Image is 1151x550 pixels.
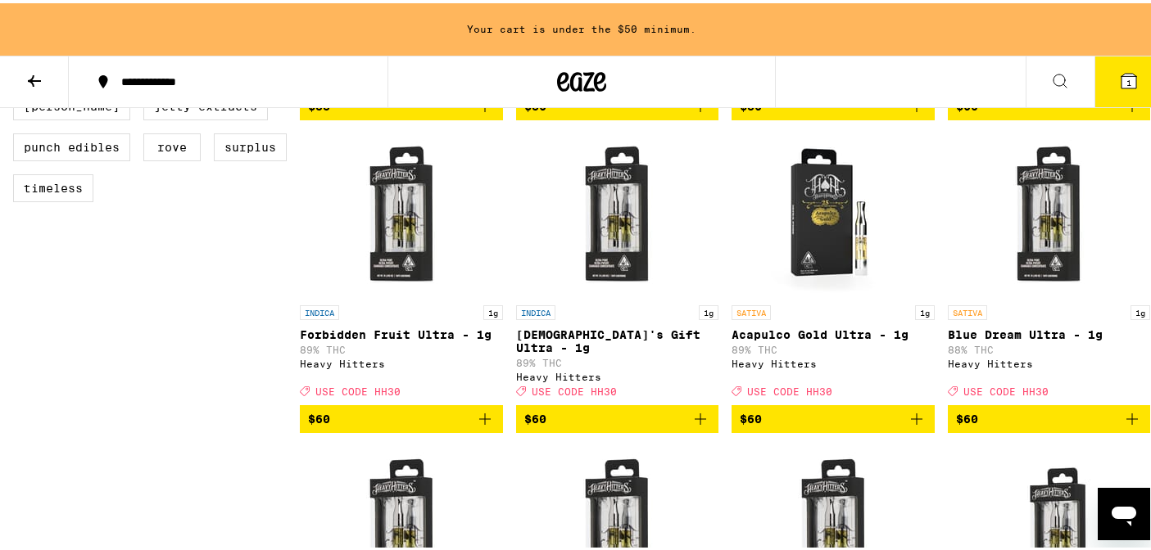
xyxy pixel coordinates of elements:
div: Heavy Hitters [300,355,503,366]
img: Heavy Hitters - Acapulco Gold Ultra - 1g [751,130,915,294]
a: Open page for God's Gift Ultra - 1g from Heavy Hitters [516,130,719,402]
label: Rove [143,130,201,158]
span: $60 [740,409,762,422]
button: Add to bag [948,402,1151,430]
p: 1g [915,302,935,317]
p: INDICA [516,302,555,317]
a: Open page for Acapulco Gold Ultra - 1g from Heavy Hitters [732,130,935,402]
label: Surplus [214,130,287,158]
span: USE CODE HH30 [747,383,832,394]
p: [DEMOGRAPHIC_DATA]'s Gift Ultra - 1g [516,325,719,351]
p: 1g [483,302,503,317]
span: USE CODE HH30 [963,383,1049,394]
a: Open page for Blue Dream Ultra - 1g from Heavy Hitters [948,130,1151,402]
label: Timeless [13,171,93,199]
span: USE CODE HH30 [532,383,617,394]
p: SATIVA [948,302,987,317]
span: $60 [956,409,978,422]
p: INDICA [300,302,339,317]
button: Add to bag [732,402,935,430]
p: 89% THC [516,354,719,365]
p: 89% THC [732,341,935,352]
span: 1 [1126,74,1131,84]
div: Heavy Hitters [732,355,935,366]
label: Punch Edibles [13,130,130,158]
span: $60 [524,409,546,422]
p: SATIVA [732,302,771,317]
iframe: Button to launch messaging window [1098,485,1150,537]
button: Add to bag [516,402,719,430]
div: Heavy Hitters [516,368,719,379]
img: Heavy Hitters - God's Gift Ultra - 1g [535,130,699,294]
img: Heavy Hitters - Blue Dream Ultra - 1g [967,130,1131,294]
p: 88% THC [948,341,1151,352]
p: 89% THC [300,341,503,352]
a: Open page for Forbidden Fruit Ultra - 1g from Heavy Hitters [300,130,503,402]
p: Blue Dream Ultra - 1g [948,325,1151,338]
button: Add to bag [300,402,503,430]
p: Acapulco Gold Ultra - 1g [732,325,935,338]
p: 1g [699,302,718,317]
img: Heavy Hitters - Forbidden Fruit Ultra - 1g [319,130,483,294]
p: 1g [1131,302,1150,317]
div: Heavy Hitters [948,355,1151,366]
p: Forbidden Fruit Ultra - 1g [300,325,503,338]
span: USE CODE HH30 [315,383,401,394]
span: $60 [308,409,330,422]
